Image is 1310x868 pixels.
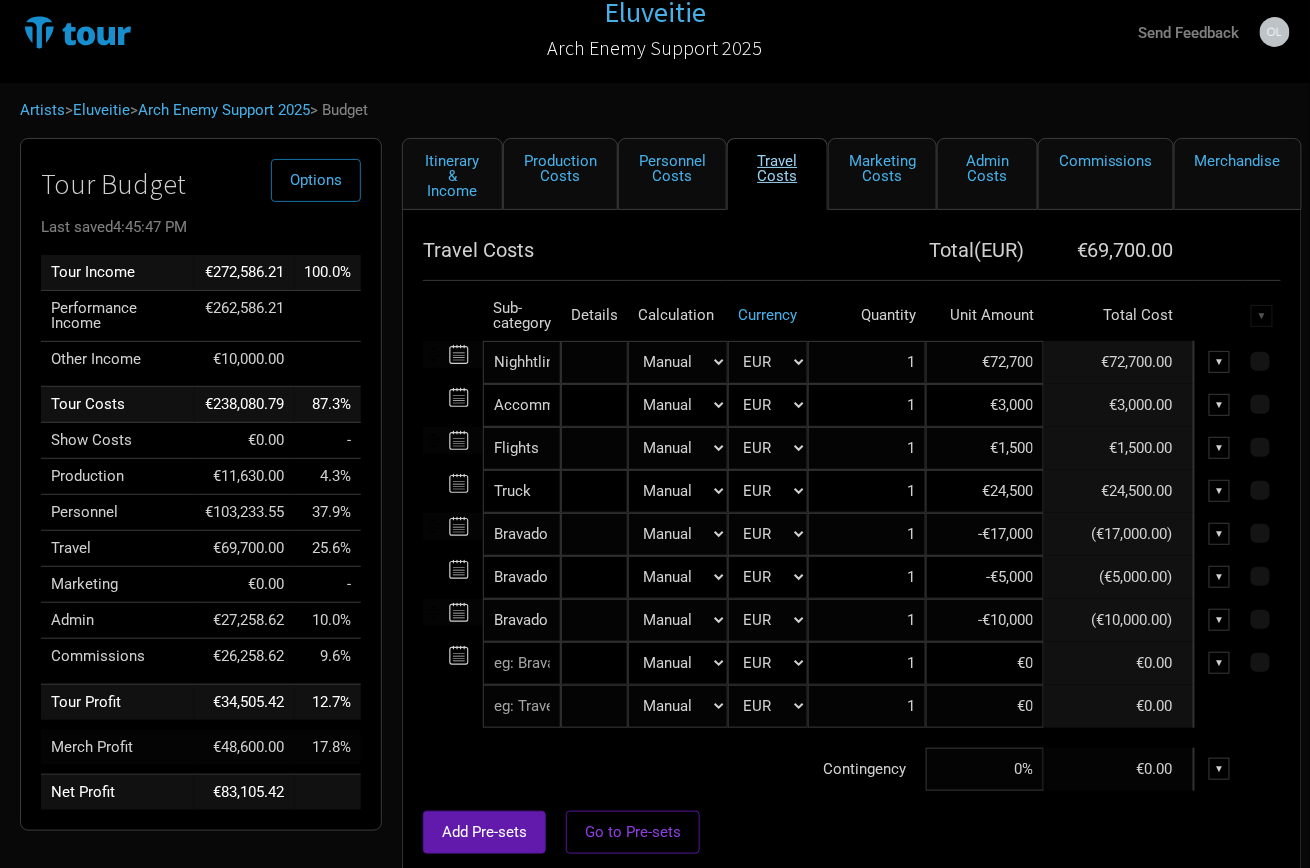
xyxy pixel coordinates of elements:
div: ▼ [1209,394,1231,416]
th: Unit Amount [926,291,1044,341]
span: Add Pre-sets [442,823,527,841]
td: €272,586.21 [195,255,294,291]
div: Truck [483,470,561,513]
button: Options [271,159,361,202]
td: €48,600.00 [195,730,294,765]
td: €69,700.00 [195,531,294,567]
td: €238,080.79 [195,387,294,423]
div: Last saved 4:45:47 PM [41,220,361,235]
td: €3,000.00 [1044,384,1194,427]
th: €69,700.00 [1044,230,1194,270]
td: €0.00 [1044,642,1194,685]
td: €11,630.00 [195,459,294,495]
a: Marketing Costs [828,138,937,210]
div: ▼ [1209,351,1231,373]
td: Marketing as % of Tour Income [294,567,361,603]
td: Performance Income [41,290,195,341]
input: eg: Travel Visa Costs [483,685,561,728]
td: Tour Income as % of Tour Income [294,255,361,291]
img: Re-order [423,344,444,365]
td: €0.00 [1044,685,1194,728]
img: Re-order [423,645,444,666]
td: Tour Costs as % of Tour Income [294,387,361,423]
td: Production as % of Tour Income [294,459,361,495]
img: Re-order [423,559,444,580]
a: Personnel Costs [618,138,727,210]
a: Arch Enemy Support 2025 [547,27,762,69]
td: Tour Profit [41,684,195,720]
div: ▼ [1209,566,1231,588]
td: Net Profit [41,775,195,811]
td: €26,258.62 [195,639,294,675]
img: Re-order [423,473,444,494]
div: Bravado Truck Share [483,513,561,556]
td: Admin [41,603,195,639]
th: Sub-category [483,291,561,341]
a: Commissions [1038,138,1174,210]
td: €103,233.55 [195,495,294,531]
td: €262,586.21 [195,290,294,341]
td: Admin as % of Tour Income [294,603,361,639]
td: €0.00 [1044,748,1194,791]
a: Currency [738,306,797,324]
div: ▼ [1209,523,1231,545]
td: Tour Costs [41,387,195,423]
div: Flights [483,427,561,470]
td: Merch Profit as % of Tour Income [294,730,361,765]
td: €0.00 [195,567,294,603]
td: Personnel as % of Tour Income [294,495,361,531]
span: Options [290,171,342,189]
td: Travel as % of Tour Income [294,531,361,567]
td: Travel [41,531,195,567]
td: Contingency [423,748,926,791]
td: €24,500.00 [1044,470,1194,513]
a: Itinerary & Income [402,138,503,210]
span: > [130,103,310,118]
td: Net Profit as % of Tour Income [294,775,361,811]
div: ▼ [1251,305,1273,327]
div: ▼ [1209,609,1231,631]
div: Bravado Balance Past Tours [483,599,561,642]
button: Go to Pre-sets [566,811,700,854]
td: Tour Profit as % of Tour Income [294,684,361,720]
img: TourTracks [20,12,236,52]
div: ▼ [1209,758,1231,780]
td: €72,700.00 [1044,341,1194,384]
span: Travel Costs [423,238,534,262]
td: Other Income [41,341,195,377]
img: Re-order [423,602,444,623]
td: €1,500.00 [1044,427,1194,470]
td: €10,000.00 [195,341,294,377]
img: Re-order [423,430,444,451]
div: Nighhtliner [483,341,561,384]
td: €0.00 [195,423,294,459]
th: Total ( EUR ) [808,230,1044,270]
td: Performance Income as % of Tour Income [294,290,361,341]
div: ▼ [1209,437,1231,459]
img: Jan-Ole [1260,17,1290,47]
td: €83,105.42 [195,775,294,811]
td: Show Costs [41,423,195,459]
div: ▼ [1209,652,1231,674]
td: €34,505.42 [195,684,294,720]
th: Total Cost [1044,291,1194,341]
td: Show Costs as % of Tour Income [294,423,361,459]
h2: Arch Enemy Support 2025 [547,37,762,59]
a: Artists [20,101,65,119]
td: Marketing [41,567,195,603]
a: Eluveitie [73,101,130,119]
a: Arch Enemy Support 2025 [138,101,310,119]
td: €27,258.62 [195,603,294,639]
td: Commissions [41,639,195,675]
button: Add Pre-sets [423,811,546,854]
td: (€10,000.00) [1044,599,1194,642]
img: Re-order [423,516,444,537]
strong: Send Feedback [1139,24,1240,42]
td: (€17,000.00) [1044,513,1194,556]
th: Calculation [628,291,728,341]
a: Travel Costs [727,138,828,210]
a: Admin Costs [937,138,1038,210]
input: eg: Bravado Truck Share [483,642,561,685]
h1: Tour Budget [41,169,361,200]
